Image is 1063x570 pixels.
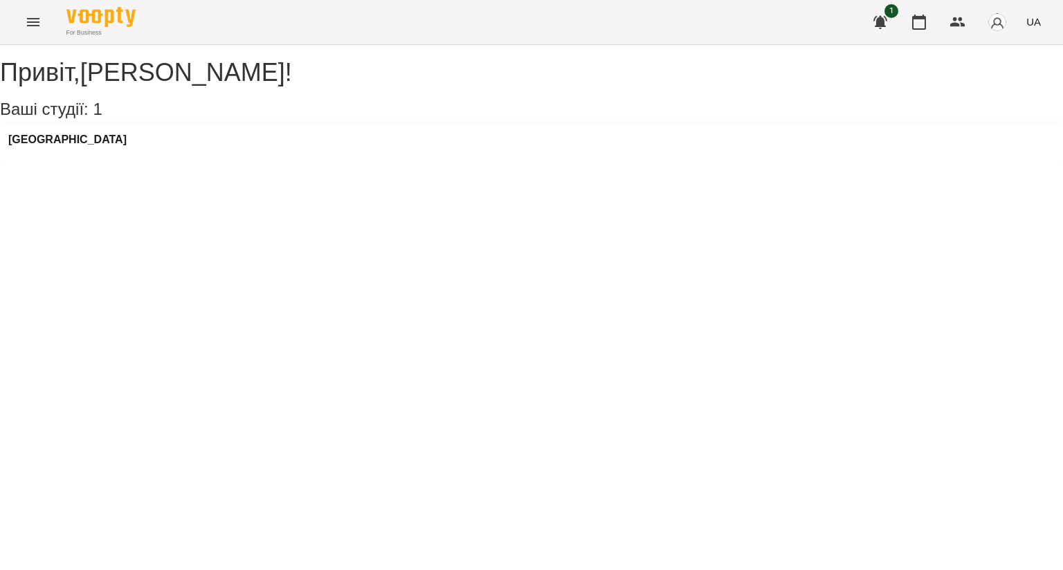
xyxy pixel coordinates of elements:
[8,134,127,146] a: [GEOGRAPHIC_DATA]
[17,6,50,39] button: Menu
[66,28,136,37] span: For Business
[1021,9,1046,35] button: UA
[1026,15,1041,29] span: UA
[66,7,136,27] img: Voopty Logo
[988,12,1007,32] img: avatar_s.png
[93,100,102,118] span: 1
[884,4,898,18] span: 1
